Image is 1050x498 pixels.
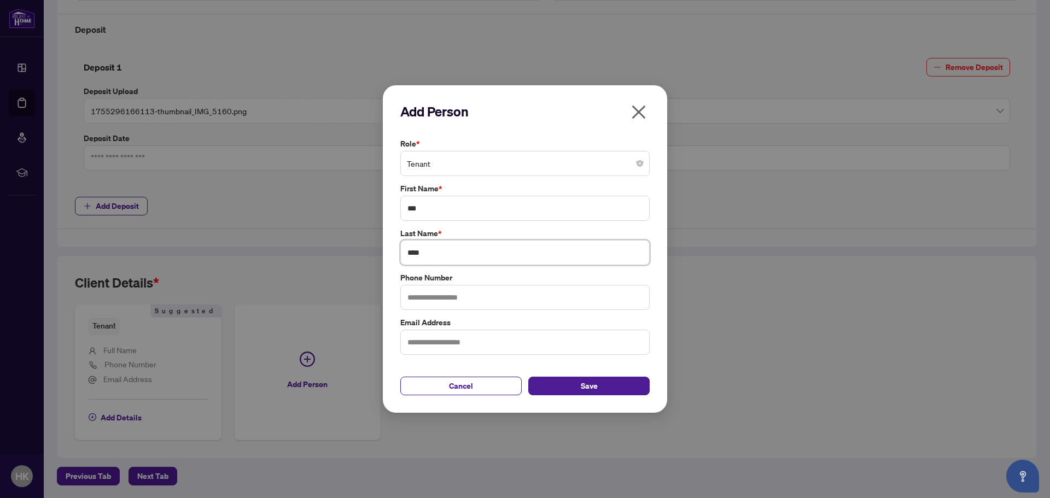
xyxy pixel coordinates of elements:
span: Tenant [407,153,643,174]
span: Save [581,377,598,395]
span: close-circle [637,160,643,167]
button: Cancel [400,377,522,395]
h2: Add Person [400,103,650,120]
span: Cancel [449,377,473,395]
label: First Name [400,183,650,195]
label: Last Name [400,227,650,239]
button: Save [528,377,650,395]
label: Role [400,138,650,150]
label: Phone Number [400,272,650,284]
span: close [630,103,647,121]
button: Open asap [1006,460,1039,493]
label: Email Address [400,317,650,329]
